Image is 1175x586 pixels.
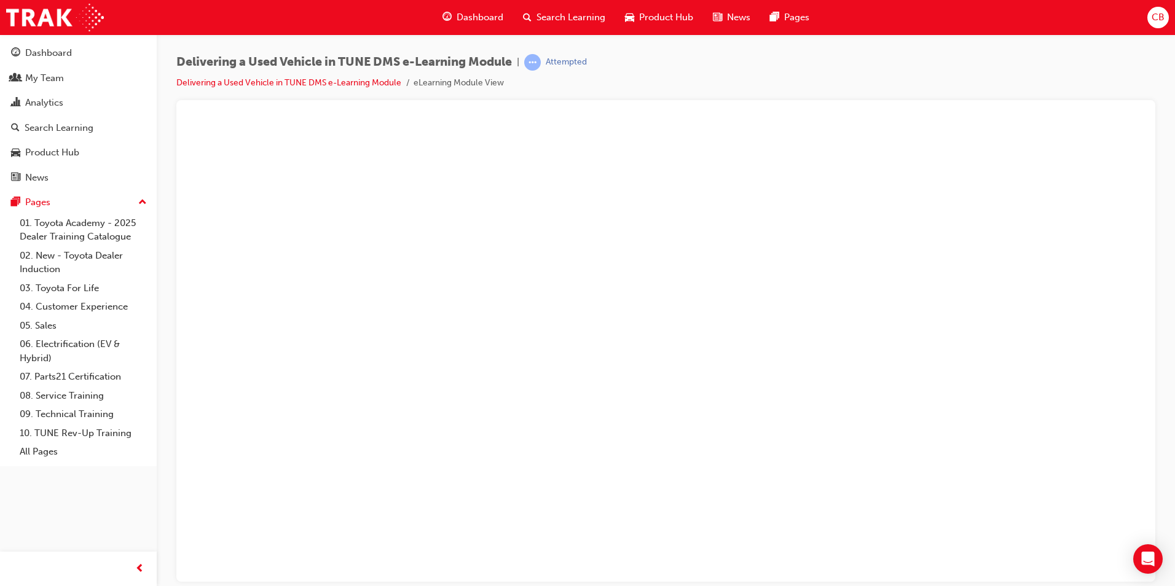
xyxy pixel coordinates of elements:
[770,10,779,25] span: pages-icon
[11,147,20,158] span: car-icon
[25,146,79,160] div: Product Hub
[5,92,152,114] a: Analytics
[457,10,503,25] span: Dashboard
[639,10,693,25] span: Product Hub
[25,96,63,110] div: Analytics
[15,424,152,443] a: 10. TUNE Rev-Up Training
[414,76,504,90] li: eLearning Module View
[25,46,72,60] div: Dashboard
[15,405,152,424] a: 09. Technical Training
[15,367,152,386] a: 07. Parts21 Certification
[536,10,605,25] span: Search Learning
[1152,10,1165,25] span: CB
[5,39,152,191] button: DashboardMy TeamAnalyticsSearch LearningProduct HubNews
[760,5,819,30] a: pages-iconPages
[703,5,760,30] a: news-iconNews
[11,173,20,184] span: news-icon
[615,5,703,30] a: car-iconProduct Hub
[625,10,634,25] span: car-icon
[11,98,20,109] span: chart-icon
[135,561,144,577] span: prev-icon
[15,316,152,335] a: 05. Sales
[25,71,64,85] div: My Team
[5,166,152,189] a: News
[5,67,152,90] a: My Team
[11,48,20,59] span: guage-icon
[15,246,152,279] a: 02. New - Toyota Dealer Induction
[11,73,20,84] span: people-icon
[5,117,152,139] a: Search Learning
[11,197,20,208] span: pages-icon
[15,442,152,461] a: All Pages
[523,10,532,25] span: search-icon
[546,57,587,68] div: Attempted
[5,191,152,214] button: Pages
[433,5,513,30] a: guage-iconDashboard
[25,195,50,209] div: Pages
[713,10,722,25] span: news-icon
[25,171,49,185] div: News
[517,55,519,69] span: |
[15,386,152,405] a: 08. Service Training
[176,77,401,88] a: Delivering a Used Vehicle in TUNE DMS e-Learning Module
[11,123,20,134] span: search-icon
[1147,7,1169,28] button: CB
[15,297,152,316] a: 04. Customer Experience
[5,42,152,64] a: Dashboard
[15,279,152,298] a: 03. Toyota For Life
[25,121,93,135] div: Search Learning
[784,10,809,25] span: Pages
[138,195,147,211] span: up-icon
[524,54,541,71] span: learningRecordVerb_ATTEMPT-icon
[6,4,104,31] img: Trak
[727,10,750,25] span: News
[1133,544,1163,574] div: Open Intercom Messenger
[176,55,512,69] span: Delivering a Used Vehicle in TUNE DMS e-Learning Module
[15,335,152,367] a: 06. Electrification (EV & Hybrid)
[15,214,152,246] a: 01. Toyota Academy - 2025 Dealer Training Catalogue
[5,141,152,164] a: Product Hub
[442,10,452,25] span: guage-icon
[513,5,615,30] a: search-iconSearch Learning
